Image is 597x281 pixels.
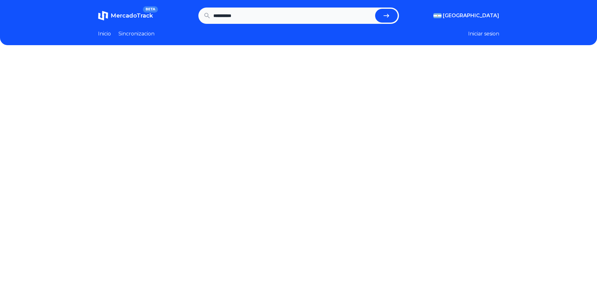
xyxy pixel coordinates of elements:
button: Iniciar sesion [468,30,499,38]
span: [GEOGRAPHIC_DATA] [443,12,499,19]
a: MercadoTrackBETA [98,11,153,21]
img: MercadoTrack [98,11,108,21]
span: MercadoTrack [111,12,153,19]
button: [GEOGRAPHIC_DATA] [433,12,499,19]
span: BETA [143,6,158,13]
img: Argentina [433,13,442,18]
a: Sincronizacion [118,30,154,38]
a: Inicio [98,30,111,38]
